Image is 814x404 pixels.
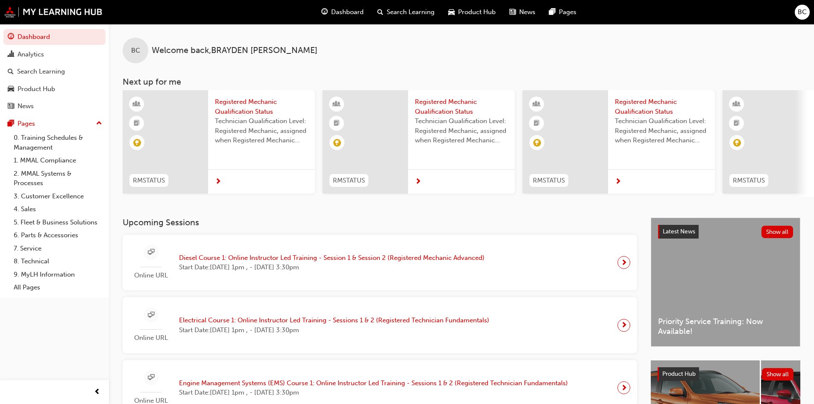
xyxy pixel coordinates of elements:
a: Analytics [3,47,106,62]
span: next-icon [621,257,627,268]
span: BC [131,46,140,56]
span: Diesel Course 1: Online Instructor Led Training - Session 1 & Session 2 (Registered Mechanic Adva... [179,253,485,263]
span: next-icon [621,319,627,331]
span: Registered Mechanic Qualification Status [615,97,708,116]
span: Search Learning [387,7,435,17]
a: Dashboard [3,29,106,45]
span: Online URL [129,271,172,280]
span: up-icon [96,118,102,129]
div: Pages [18,119,35,129]
span: guage-icon [321,7,328,18]
a: news-iconNews [503,3,542,21]
span: next-icon [615,178,621,186]
a: 1. MMAL Compliance [10,154,106,167]
span: RMSTATUS [533,176,565,186]
a: All Pages [10,281,106,294]
a: guage-iconDashboard [314,3,370,21]
span: pages-icon [8,120,14,128]
a: Online URLDiesel Course 1: Online Instructor Led Training - Session 1 & Session 2 (Registered Mec... [129,242,630,284]
span: guage-icon [8,33,14,41]
span: next-icon [621,382,627,394]
a: Product HubShow all [658,367,793,381]
span: Technician Qualification Level: Registered Mechanic, assigned when Registered Mechanic modules ha... [415,116,508,145]
a: 3. Customer Excellence [10,190,106,203]
span: learningResourceType_INSTRUCTOR_LED-icon [334,99,340,110]
a: 6. Parts & Accessories [10,229,106,242]
span: booktick-icon [134,118,140,129]
span: Welcome back , BRAYDEN [PERSON_NAME] [152,46,317,56]
span: car-icon [448,7,455,18]
span: sessionType_ONLINE_URL-icon [148,372,154,383]
span: car-icon [8,86,14,93]
span: learningRecordVerb_ACHIEVE-icon [133,139,141,147]
span: Electrical Course 1: Online Instructor Led Training - Sessions 1 & 2 (Registered Technician Funda... [179,316,489,325]
span: Engine Management Systems (EMS) Course 1: Online Instructor Led Training - Sessions 1 & 2 (Regist... [179,378,568,388]
h3: Next up for me [109,77,814,87]
span: news-icon [509,7,516,18]
a: 8. Technical [10,255,106,268]
a: 5. Fleet & Business Solutions [10,216,106,229]
span: pages-icon [549,7,555,18]
span: News [519,7,535,17]
a: search-iconSearch Learning [370,3,441,21]
span: RMSTATUS [733,176,765,186]
span: learningResourceType_INSTRUCTOR_LED-icon [534,99,540,110]
span: sessionType_ONLINE_URL-icon [148,247,154,258]
a: Product Hub [3,81,106,97]
a: RMSTATUSRegistered Mechanic Qualification StatusTechnician Qualification Level: Registered Mechan... [323,90,515,194]
img: mmal [4,6,103,18]
a: Latest NewsShow all [658,225,793,239]
a: Latest NewsShow allPriority Service Training: Now Available! [651,218,800,347]
button: BC [795,5,810,20]
span: learningResourceType_INSTRUCTOR_LED-icon [734,99,740,110]
span: RMSTATUS [333,176,365,186]
span: Product Hub [458,7,496,17]
a: 2. MMAL Systems & Processes [10,167,106,190]
a: 4. Sales [10,203,106,216]
span: Registered Mechanic Qualification Status [415,97,508,116]
a: Search Learning [3,64,106,80]
span: Latest News [663,228,695,235]
a: News [3,98,106,114]
button: DashboardAnalyticsSearch LearningProduct HubNews [3,27,106,116]
span: RMSTATUS [133,176,165,186]
span: next-icon [415,178,421,186]
a: pages-iconPages [542,3,583,21]
a: 9. MyLH Information [10,268,106,281]
span: Start Date: [DATE] 1pm , - [DATE] 3:30pm [179,388,568,398]
span: prev-icon [94,387,100,398]
span: Pages [559,7,576,17]
div: Search Learning [17,67,65,77]
span: next-icon [215,178,221,186]
span: Technician Qualification Level: Registered Mechanic, assigned when Registered Mechanic modules ha... [615,116,708,145]
button: Pages [3,116,106,132]
span: learningResourceType_INSTRUCTOR_LED-icon [134,99,140,110]
a: RMSTATUSRegistered Mechanic Qualification StatusTechnician Qualification Level: Registered Mechan... [523,90,715,194]
span: Start Date: [DATE] 1pm , - [DATE] 3:30pm [179,262,485,272]
a: RMSTATUSRegistered Mechanic Qualification StatusTechnician Qualification Level: Registered Mechan... [123,90,315,194]
span: booktick-icon [734,118,740,129]
span: BC [798,7,807,17]
div: News [18,101,34,111]
a: car-iconProduct Hub [441,3,503,21]
a: 0. Training Schedules & Management [10,131,106,154]
h3: Upcoming Sessions [123,218,637,227]
a: Online URLElectrical Course 1: Online Instructor Led Training - Sessions 1 & 2 (Registered Techni... [129,304,630,346]
span: search-icon [8,68,14,76]
span: search-icon [377,7,383,18]
span: Registered Mechanic Qualification Status [215,97,308,116]
span: sessionType_ONLINE_URL-icon [148,310,154,321]
span: Dashboard [331,7,364,17]
div: Product Hub [18,84,55,94]
button: Show all [761,226,793,238]
div: Analytics [18,50,44,59]
a: 7. Service [10,242,106,255]
button: Show all [762,368,794,380]
span: Online URL [129,333,172,343]
span: Product Hub [662,370,696,377]
span: Priority Service Training: Now Available! [658,317,793,336]
span: chart-icon [8,51,14,59]
span: booktick-icon [334,118,340,129]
